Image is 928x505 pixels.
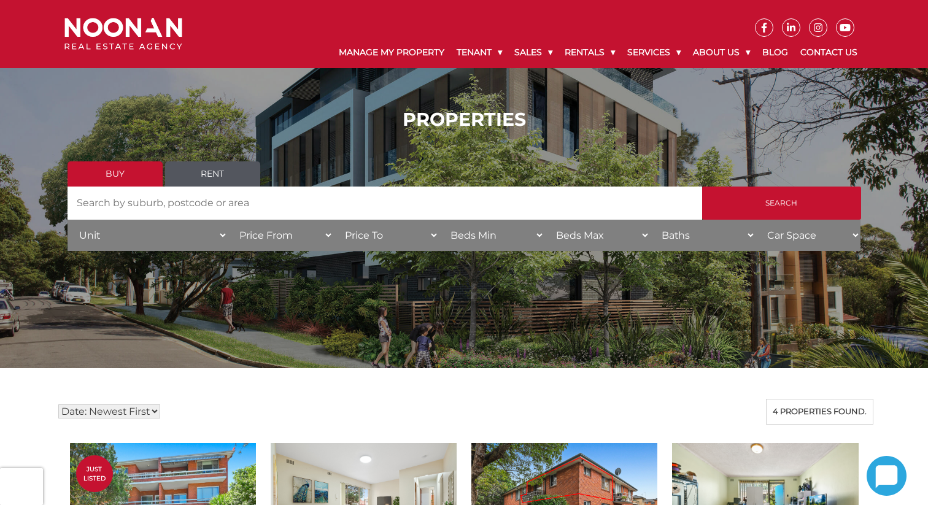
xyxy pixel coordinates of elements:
span: Just Listed [76,465,113,483]
a: Rent [165,161,260,187]
input: Search [702,187,861,220]
a: Tenant [450,37,508,68]
select: Sort Listings [58,404,160,418]
a: Rentals [559,37,621,68]
img: Noonan Real Estate Agency [64,18,182,50]
a: About Us [687,37,756,68]
input: Search by suburb, postcode or area [68,187,702,220]
a: Manage My Property [333,37,450,68]
a: Buy [68,161,163,187]
a: Services [621,37,687,68]
a: Sales [508,37,559,68]
h1: PROPERTIES [68,109,861,131]
a: Contact Us [794,37,864,68]
div: 4 properties found. [766,399,873,425]
a: Blog [756,37,794,68]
